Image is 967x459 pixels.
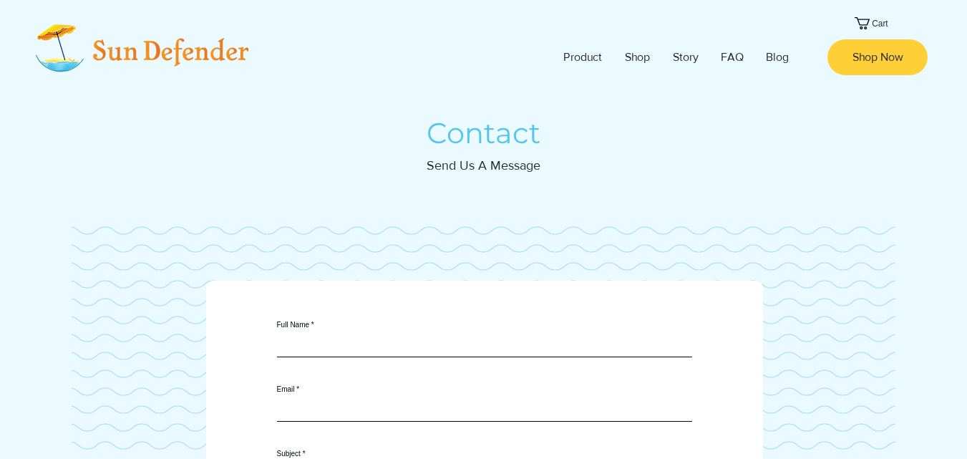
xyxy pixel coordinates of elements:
[827,39,928,75] a: Shop Now
[277,322,692,329] label: Full Name
[277,386,692,393] label: Email
[709,39,754,75] a: FAQ
[759,39,796,75] p: Blog
[613,39,661,75] a: Shop
[556,39,609,75] p: Product
[754,39,800,75] a: Blog
[22,17,251,79] img: Sun_Defender.png
[202,115,765,150] h1: Contact
[230,155,738,176] p: Send Us A Message
[852,49,903,65] span: Shop Now
[618,39,657,75] p: Shop
[552,39,613,75] a: Product
[872,19,888,29] text: Cart
[277,450,692,458] label: Subject
[714,39,751,75] p: FAQ
[531,39,820,75] nav: Site
[661,39,709,75] a: Story
[855,17,900,29] a: Cart
[666,39,706,75] p: Story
